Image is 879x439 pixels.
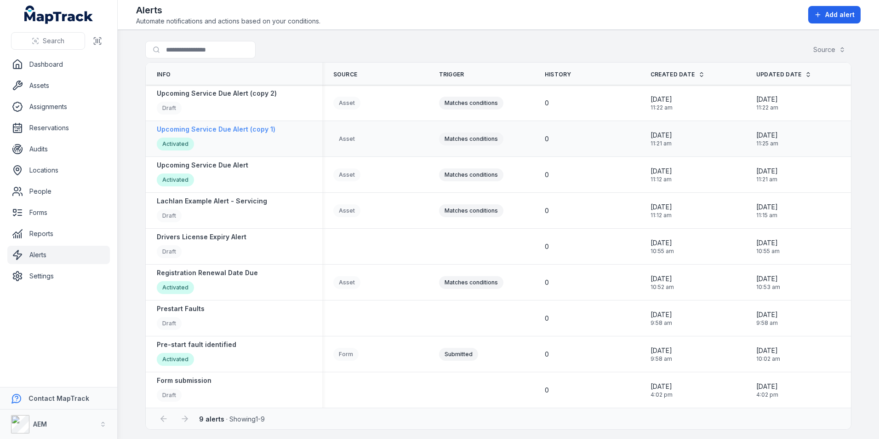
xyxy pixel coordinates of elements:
[157,304,205,313] strong: Prestart Faults
[157,89,277,117] a: Upcoming Service Due Alert (copy 2)Draft
[651,346,672,355] span: [DATE]
[29,394,89,402] strong: Contact MapTrack
[157,102,182,115] div: Draft
[756,238,780,248] span: [DATE]
[756,382,778,391] span: [DATE]
[651,95,673,111] time: 03/09/2025, 11:22:14 am
[756,274,780,291] time: 07/08/2025, 10:53:17 am
[651,310,672,327] time: 11/07/2025, 9:58:26 am
[651,355,672,363] span: 9:58 am
[756,355,780,363] span: 10:02 am
[333,204,360,217] div: Asset
[157,340,236,368] a: Pre-start fault identifiedActivated
[807,41,851,58] button: Source
[545,386,549,395] span: 0
[651,319,672,327] span: 9:58 am
[7,267,110,285] a: Settings
[545,170,549,179] span: 0
[756,140,778,147] span: 11:25 am
[11,32,85,50] button: Search
[157,89,277,98] strong: Upcoming Service Due Alert (copy 2)
[651,131,672,147] time: 03/09/2025, 11:21:49 am
[651,391,673,399] span: 4:02 pm
[651,202,672,212] span: [DATE]
[136,17,320,26] span: Automate notifications and actions based on your conditions.
[157,376,211,385] strong: Form submission
[157,71,171,78] span: Info
[651,202,672,219] time: 03/09/2025, 11:12:42 am
[651,274,674,283] span: [DATE]
[333,71,358,78] span: Source
[756,238,780,255] time: 07/08/2025, 10:55:29 am
[7,98,110,116] a: Assignments
[157,245,182,258] div: Draft
[756,167,778,176] span: [DATE]
[439,133,503,145] div: Matches conditions
[157,196,267,225] a: Lachlan Example Alert - ServicingDraft
[7,225,110,243] a: Reports
[545,206,549,215] span: 0
[157,304,205,332] a: Prestart FaultsDraft
[545,71,571,78] span: History
[199,415,265,423] span: · Showing 1 - 9
[545,242,549,251] span: 0
[545,134,549,144] span: 0
[756,95,778,111] time: 03/09/2025, 11:22:14 am
[43,36,64,46] span: Search
[24,6,93,24] a: MapTrack
[756,382,778,399] time: 04/07/2025, 4:02:00 pm
[756,346,780,355] span: [DATE]
[439,348,478,361] div: Submitted
[157,281,194,294] div: Activated
[439,71,464,78] span: Trigger
[756,283,780,291] span: 10:53 am
[651,167,672,176] span: [DATE]
[651,71,705,78] a: Created Date
[756,71,802,78] span: Updated Date
[157,138,194,150] div: Activated
[651,238,674,255] time: 07/08/2025, 10:55:29 am
[157,340,236,349] strong: Pre-start fault identified
[651,212,672,219] span: 11:12 am
[157,173,194,186] div: Activated
[651,310,672,319] span: [DATE]
[756,346,780,363] time: 11/07/2025, 10:02:39 am
[7,182,110,201] a: People
[651,131,672,140] span: [DATE]
[439,97,503,110] div: Matches conditions
[157,196,267,206] strong: Lachlan Example Alert - Servicing
[651,382,673,399] time: 04/07/2025, 4:02:00 pm
[136,4,320,17] h2: Alerts
[756,104,778,111] span: 11:22 am
[756,176,778,183] span: 11:21 am
[651,238,674,248] span: [DATE]
[333,276,360,289] div: Asset
[7,140,110,158] a: Audits
[756,167,778,183] time: 03/09/2025, 11:21:20 am
[651,167,672,183] time: 03/09/2025, 11:12:42 am
[33,420,47,428] strong: AEM
[651,104,673,111] span: 11:22 am
[756,274,780,283] span: [DATE]
[651,176,672,183] span: 11:12 am
[545,98,549,108] span: 0
[756,202,778,212] span: [DATE]
[756,95,778,104] span: [DATE]
[651,346,672,363] time: 11/07/2025, 9:58:18 am
[545,350,549,359] span: 0
[333,97,360,110] div: Asset
[545,278,549,287] span: 0
[651,382,673,391] span: [DATE]
[756,391,778,399] span: 4:02 pm
[333,133,360,145] div: Asset
[7,246,110,264] a: Alerts
[157,161,248,189] a: Upcoming Service Due AlertActivated
[825,10,855,19] span: Add alert
[7,119,110,137] a: Reservations
[808,6,861,23] button: Add alert
[756,310,778,327] time: 11/07/2025, 9:58:26 am
[7,161,110,179] a: Locations
[756,131,778,147] time: 03/09/2025, 11:25:53 am
[157,353,194,366] div: Activated
[157,268,258,277] strong: Registration Renewal Date Due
